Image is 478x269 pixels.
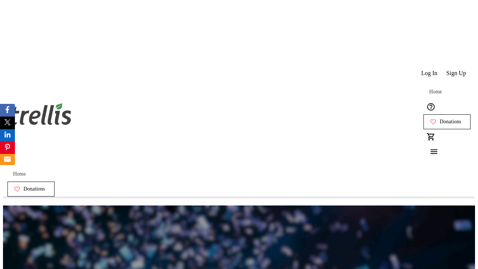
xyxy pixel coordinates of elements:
a: Home [423,84,447,99]
button: Cart [423,129,438,144]
span: Home [13,171,26,177]
span: Sign Up [446,70,466,77]
button: Sign Up [442,66,471,81]
span: Donations [440,119,461,125]
button: Menu [423,144,438,159]
span: Home [429,89,442,95]
button: Log In [417,66,442,81]
button: Help [423,99,438,114]
a: Donations [7,182,55,197]
img: Orient E2E Organization rbBhy3YVCZ's Logo [7,95,74,132]
a: Home [7,167,31,182]
a: Donations [423,114,471,129]
span: Donations [24,186,45,192]
span: Log In [421,70,437,77]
